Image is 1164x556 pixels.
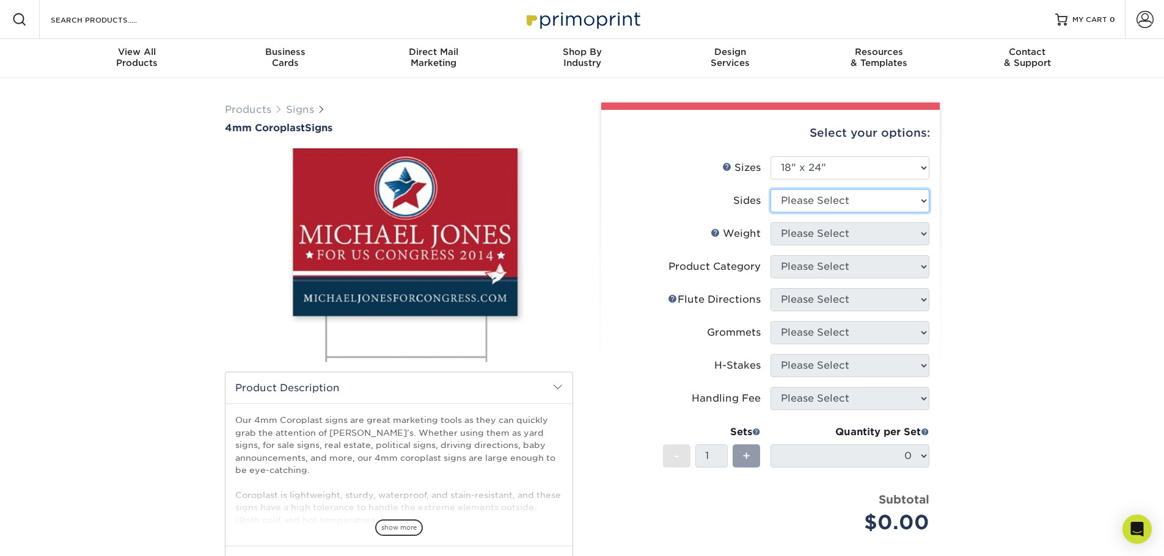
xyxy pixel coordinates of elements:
div: $0.00 [780,508,929,537]
div: Sets [663,425,761,439]
a: BusinessCards [211,39,359,78]
span: 4mm Coroplast [225,122,305,134]
div: Flute Directions [668,292,761,307]
div: Select your options: [611,110,930,156]
div: Grommets [707,325,761,340]
span: MY CART [1072,15,1107,25]
span: Shop By [508,46,656,57]
div: Sizes [722,161,761,175]
div: & Support [953,46,1102,68]
a: Signs [286,104,314,115]
span: Resources [805,46,953,57]
img: Primoprint [521,6,643,32]
div: Weight [711,226,761,241]
a: Contact& Support [953,39,1102,78]
iframe: Google Customer Reviews [3,519,104,552]
h2: Product Description [225,372,573,403]
input: SEARCH PRODUCTS..... [49,12,169,27]
strong: Subtotal [879,493,929,506]
h1: Signs [225,122,573,134]
span: View All [63,46,211,57]
a: Resources& Templates [805,39,953,78]
div: Handling Fee [692,391,761,406]
div: Products [63,46,211,68]
span: 0 [1110,15,1115,24]
span: Direct Mail [359,46,508,57]
span: + [742,447,750,465]
a: DesignServices [656,39,805,78]
a: 4mm CoroplastSigns [225,122,573,134]
div: Services [656,46,805,68]
a: Direct MailMarketing [359,39,508,78]
span: Business [211,46,359,57]
div: Cards [211,46,359,68]
div: Sides [733,193,761,208]
img: 4mm Coroplast 01 [225,135,573,375]
div: Product Category [668,259,761,274]
div: Industry [508,46,656,68]
span: Contact [953,46,1102,57]
span: Design [656,46,805,57]
div: & Templates [805,46,953,68]
div: Marketing [359,46,508,68]
div: Quantity per Set [771,425,929,439]
a: View AllProducts [63,39,211,78]
a: Products [225,104,271,115]
div: H-Stakes [714,358,761,373]
span: - [674,447,679,465]
span: show more [375,519,423,536]
div: Open Intercom Messenger [1122,514,1152,544]
a: Shop ByIndustry [508,39,656,78]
